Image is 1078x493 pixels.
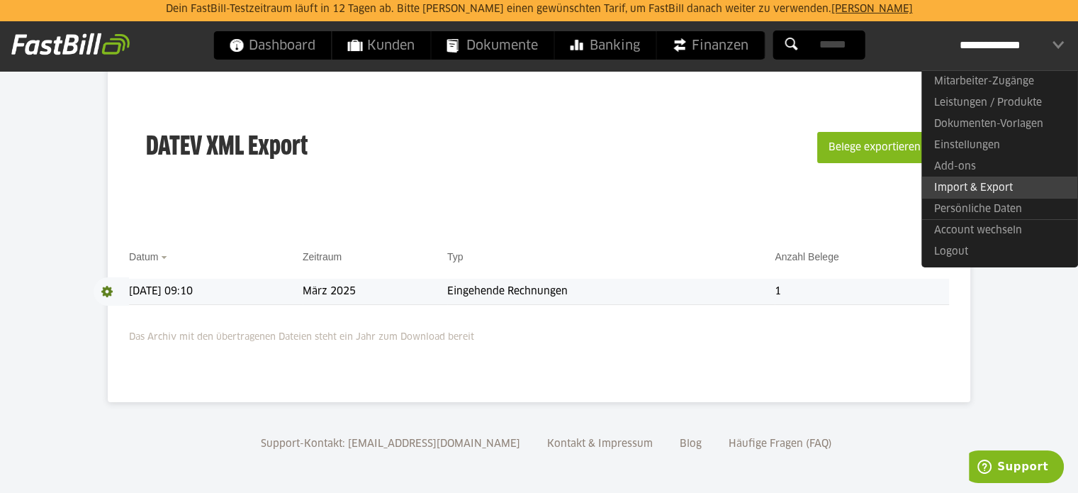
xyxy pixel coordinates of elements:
a: Finanzen [656,31,764,60]
span: Finanzen [672,31,748,60]
p: Das Archiv mit den übertragenen Dateien steht ein Jahr zum Download bereit [129,323,949,345]
span: Dokumente [447,31,538,60]
a: Dokumente [431,31,554,60]
a: Banking [554,31,656,60]
iframe: Öffnet ein Widget, in dem Sie weitere Informationen finden [969,450,1064,486]
button: Belege exportieren [817,132,932,163]
a: Support-Kontakt: [EMAIL_ADDRESS][DOMAIN_NAME] [256,439,525,449]
td: Eingehende Rechnungen [447,279,775,305]
a: Persönliche Daten [921,198,1077,220]
a: Kontakt & Impressum [542,439,658,449]
a: Typ [447,251,464,262]
a: Add-ons [921,156,1077,177]
img: fastbill_logo_white.png [11,33,130,55]
a: [PERSON_NAME] [831,4,913,14]
a: Leistungen / Produkte [921,92,1077,113]
a: Anzahl Belege [775,251,838,262]
a: Dokumenten-Vorlagen [921,113,1077,135]
td: [DATE] 09:10 [129,279,303,305]
a: Mitarbeiter-Zugänge [921,70,1077,92]
a: Zeitraum [303,251,342,262]
a: Logout [921,241,1077,262]
a: Datum [129,251,158,262]
span: Banking [570,31,640,60]
a: Häufige Fragen (FAQ) [724,439,837,449]
td: März 2025 [303,279,447,305]
a: Dashboard [213,31,331,60]
a: Kunden [332,31,430,60]
a: Account wechseln [921,219,1077,241]
td: 1 [775,279,949,305]
a: Einstellungen [921,135,1077,156]
a: Import & Export [921,177,1077,199]
a: Blog [675,439,707,449]
h3: DATEV XML Export [146,102,308,193]
span: Kunden [347,31,415,60]
span: Dashboard [229,31,315,60]
img: sort_desc.gif [161,256,170,259]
